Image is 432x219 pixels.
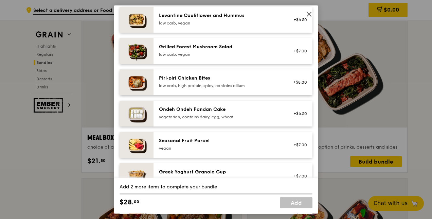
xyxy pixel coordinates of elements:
div: +$7.00 [289,173,307,179]
span: $28. [120,197,134,207]
img: daily_normal_Piri-Piri-Chicken-Bites-HORZ.jpg [120,69,154,95]
div: low carb, high protein, spicy, contains allium [159,83,281,88]
div: +$6.50 [289,17,307,22]
div: Levantine Cauliflower and Hummus [159,12,281,19]
img: daily_normal_Seasonal_Fruit_Parcel__Horizontal_.jpg [120,132,154,158]
div: low carb, vegan [159,20,281,26]
div: Greek Yoghurt Granola Cup [159,169,281,175]
div: Ondeh Ondeh Pandan Cake [159,106,281,113]
img: daily_normal_Greek_Yoghurt_Granola_Cup.jpeg [120,163,154,197]
div: low carb, vegan [159,52,281,57]
div: Add 2 more items to complete your bundle [120,184,312,190]
div: +$6.50 [289,111,307,116]
div: Piri‑piri Chicken Bites [159,75,281,82]
div: vegetarian, contains dairy, nuts [159,177,281,182]
img: daily_normal_Grilled-Forest-Mushroom-Salad-HORZ.jpg [120,38,154,64]
a: Add [280,197,312,208]
div: Grilled Forest Mushroom Salad [159,44,281,50]
div: vegan [159,146,281,151]
span: 00 [134,199,139,204]
div: vegetarian, contains dairy, egg, wheat [159,114,281,120]
div: +$7.00 [289,48,307,54]
div: +$7.00 [289,142,307,148]
img: daily_normal_Levantine_Cauliflower_and_Hummus__Horizontal_.jpg [120,7,154,33]
div: +$8.00 [289,80,307,85]
img: daily_normal_Ondeh_Ondeh_Pandan_Cake-HORZ.jpg [120,101,154,127]
div: Seasonal Fruit Parcel [159,137,281,144]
